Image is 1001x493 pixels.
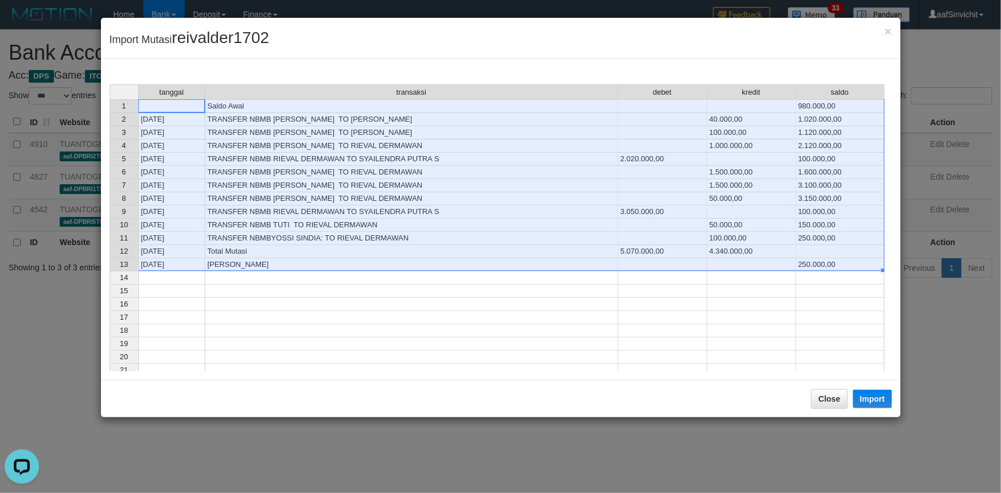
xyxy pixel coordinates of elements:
td: 3.050.000,00 [618,205,707,219]
td: TRANSFER NBMB [PERSON_NAME] TO RIEVAL DERMAWAN [205,179,618,192]
span: 14 [120,273,128,282]
span: 10 [120,220,128,229]
span: 3 [122,128,126,137]
span: 18 [120,326,128,335]
td: 150.000,00 [796,219,885,232]
td: 250.000,00 [796,258,885,271]
td: 2.120.000,00 [796,139,885,153]
button: Import [853,390,892,408]
td: TRANSFER NBMB [PERSON_NAME] TO RIEVAL DERMAWAN [205,139,618,153]
td: TRANSFER NBMBYOSSI SINDIA: TO RIEVAL DERMAWAN [205,232,618,245]
td: 4.340.000,00 [707,245,796,258]
span: 5 [122,154,126,163]
span: 7 [122,181,126,189]
td: 1.500.000,00 [707,179,796,192]
td: [DATE] [138,179,205,192]
span: tanggal [159,88,184,96]
td: [DATE] [138,232,205,245]
span: Import Mutasi [110,34,270,45]
td: 980.000,00 [796,99,885,113]
td: TRANSFER NBMB [PERSON_NAME] TO [PERSON_NAME] [205,126,618,139]
span: 17 [120,313,128,321]
td: 3.150.000,00 [796,192,885,205]
td: TRANSFER NBMB [PERSON_NAME] TO [PERSON_NAME] [205,113,618,126]
td: 1.120.000,00 [796,126,885,139]
td: 5.070.000,00 [618,245,707,258]
td: 50.000,00 [707,219,796,232]
span: transaksi [396,88,426,96]
td: 100.000,00 [707,232,796,245]
td: [PERSON_NAME] [205,258,618,271]
button: Open LiveChat chat widget [5,5,39,39]
button: Close [885,25,891,37]
td: [DATE] [138,166,205,179]
td: [DATE] [138,258,205,271]
td: [DATE] [138,219,205,232]
span: 4 [122,141,126,150]
span: 11 [120,234,128,242]
td: 100.000,00 [796,153,885,166]
td: 1.000.000,00 [707,139,796,153]
td: [DATE] [138,126,205,139]
td: [DATE] [138,245,205,258]
span: 1 [122,102,126,110]
td: 1.500.000,00 [707,166,796,179]
span: 21 [120,366,128,374]
td: 100.000,00 [796,205,885,219]
td: [DATE] [138,139,205,153]
td: [DATE] [138,205,205,219]
th: Select whole grid [110,84,138,99]
td: Total Mutasi [205,245,618,258]
span: kredit [742,88,761,96]
span: 15 [120,286,128,295]
td: Saldo Awal [205,99,618,113]
span: reivalder1702 [172,29,270,46]
td: 250.000,00 [796,232,885,245]
span: 13 [120,260,128,269]
td: 1.020.000,00 [796,113,885,126]
span: 6 [122,168,126,176]
button: Close [811,389,848,409]
td: 50.000,00 [707,192,796,205]
td: TRANSFER NBMB [PERSON_NAME] TO RIEVAL DERMAWAN [205,192,618,205]
span: 8 [122,194,126,203]
td: 1.600.000,00 [796,166,885,179]
span: 12 [120,247,128,255]
td: TRANSFER NBMB [PERSON_NAME] TO RIEVAL DERMAWAN [205,166,618,179]
td: 100.000,00 [707,126,796,139]
span: 16 [120,300,128,308]
span: saldo [831,88,848,96]
td: [DATE] [138,153,205,166]
span: 9 [122,207,126,216]
td: TRANSFER NBMB RIEVAL DERMAWAN TO SYAILENDRA PUTRA S [205,205,618,219]
span: 20 [120,352,128,361]
td: 40.000,00 [707,113,796,126]
td: 3.100.000,00 [796,179,885,192]
td: [DATE] [138,113,205,126]
td: TRANSFER NBMB RIEVAL DERMAWAN TO SYAILENDRA PUTRA S [205,153,618,166]
span: × [885,25,891,38]
span: 19 [120,339,128,348]
td: 2.020.000,00 [618,153,707,166]
td: TRANSFER NBMB TUTI TO RIEVAL DERMAWAN [205,219,618,232]
td: [DATE] [138,192,205,205]
span: 2 [122,115,126,123]
span: debet [653,88,672,96]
